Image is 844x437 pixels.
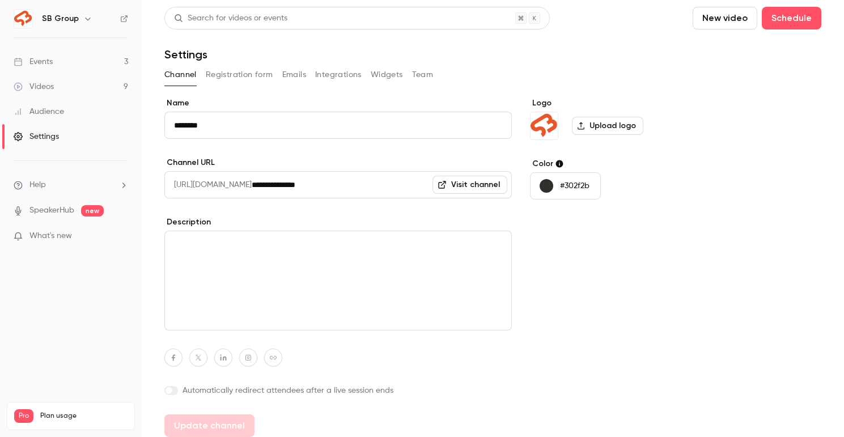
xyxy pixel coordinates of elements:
[315,66,362,84] button: Integrations
[14,409,33,423] span: Pro
[42,13,79,24] h6: SB Group
[14,106,64,117] div: Audience
[432,176,507,194] a: Visit channel
[530,158,704,169] label: Color
[164,171,252,198] span: [URL][DOMAIN_NAME]
[371,66,403,84] button: Widgets
[29,205,74,217] a: SpeakerHub
[29,179,46,191] span: Help
[164,385,512,396] label: Automatically redirect attendees after a live session ends
[206,66,273,84] button: Registration form
[81,205,104,217] span: new
[531,112,558,139] img: SB Group
[560,180,589,192] p: #302f2b
[164,157,512,168] label: Channel URL
[174,12,287,24] div: Search for videos or events
[530,172,601,200] button: #302f2b
[29,230,72,242] span: What's new
[40,411,128,421] span: Plan usage
[693,7,757,29] button: New video
[164,66,197,84] button: Channel
[530,97,704,109] label: Logo
[14,10,32,28] img: SB Group
[14,56,53,67] div: Events
[762,7,821,29] button: Schedule
[164,217,512,228] label: Description
[164,48,207,61] h1: Settings
[572,117,643,135] label: Upload logo
[164,97,512,109] label: Name
[412,66,434,84] button: Team
[14,81,54,92] div: Videos
[14,179,128,191] li: help-dropdown-opener
[282,66,306,84] button: Emails
[14,131,59,142] div: Settings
